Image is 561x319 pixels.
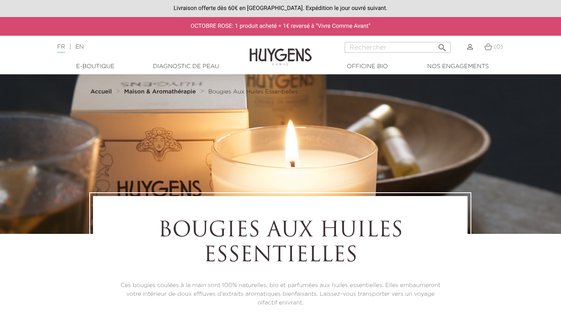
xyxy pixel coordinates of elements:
[124,88,198,95] a: Maison & Aromathérapie
[494,44,503,50] span: (0)
[250,35,312,67] img: Huygens
[145,62,228,71] a: Diagnostic de peau
[116,219,445,269] h1: Bougies Aux Huiles Essentielles
[54,62,137,71] a: E-Boutique
[326,62,409,71] a: Officine Bio
[75,44,83,50] a: EN
[57,44,65,53] a: FR
[208,88,298,95] a: Bougies Aux Huiles Essentielles
[124,89,196,95] strong: Maison & Aromathérapie
[416,62,500,71] a: Nos engagements
[345,42,451,53] input: Rechercher
[437,40,447,50] i: 
[116,281,445,307] p: Ces bougies coulées à la main sont 100% naturelles, bio et parfumées aux huiles essentielles. Ell...
[91,89,112,95] strong: Accueil
[435,39,450,51] button: 
[91,88,114,95] a: Accueil
[53,42,228,52] div: |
